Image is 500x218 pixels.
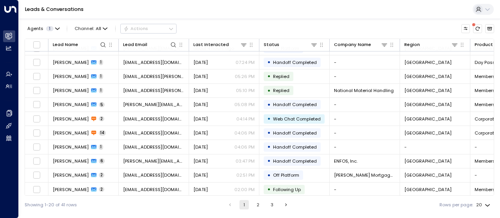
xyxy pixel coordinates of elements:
span: Austin Taylor [53,130,89,136]
div: Last Interacted [193,41,229,48]
p: 05:10 PM [236,87,255,94]
div: • [267,71,271,82]
div: Button group with a nested menu [120,24,177,33]
span: Toggle select row [33,115,41,123]
div: • [267,99,271,110]
span: Toggle select all [33,41,41,49]
div: Actions [123,26,148,31]
span: Toggle select row [33,171,41,179]
span: george@enfos.com [123,158,184,164]
div: • [267,156,271,166]
div: Region [404,41,420,48]
span: Handoff Completed [273,130,317,136]
span: Off Platform [273,172,299,178]
span: ENFOS, Inc. [334,158,357,164]
div: • [267,128,271,138]
span: Toggle select row [33,58,41,66]
p: 07:24 PM [236,59,255,66]
div: 20 [476,200,492,210]
span: Yesterday [193,87,208,94]
span: nikki.derenzo@gmail.com [123,87,184,94]
span: Chicago [404,186,452,193]
td: - [330,112,400,126]
span: austintaylor2014@u.northwestern.edu [123,130,184,136]
span: francisco@enriquezmsp.com [123,186,184,193]
a: Leads & Conversations [25,6,84,12]
button: Archived Leads [485,24,494,33]
button: Customize [461,24,470,33]
p: 05:26 PM [235,73,255,80]
button: Actions [120,24,177,33]
p: 04:14 PM [236,116,255,122]
span: derekmcgowan@nexamortgage.com [123,172,184,178]
span: 2 [99,172,104,178]
div: • [267,184,271,195]
div: Lead Name [53,41,107,48]
label: Rows per page: [439,202,473,208]
span: Web Chat Completed [273,116,321,122]
td: - [330,140,400,154]
span: Chicago [404,116,452,122]
span: Handoff Completed [273,144,317,150]
p: 02:00 PM [234,186,255,193]
div: Status [264,41,279,48]
nav: pagination navigation [225,200,291,209]
span: Yesterday [193,186,208,193]
td: - [330,69,400,83]
div: Showing 1-20 of 41 rows [25,202,77,208]
span: Austin Taylor [53,144,89,150]
td: - [330,55,400,69]
td: - [330,126,400,140]
span: 5 [99,102,105,108]
span: Yesterday [193,59,208,66]
span: Yesterday [193,130,208,136]
span: All [96,26,101,31]
span: Minneapolis [404,172,452,178]
div: Lead Email [123,41,147,48]
span: Carl Graczyk [53,73,89,80]
td: - [330,98,400,112]
span: National Material Handling [334,87,394,94]
button: Go to page 2 [254,200,263,209]
span: nachiketa.adhikari@gmail.com [123,101,184,108]
div: • [267,142,271,152]
span: Nachiketa Adhikari [53,101,89,108]
span: Chicago [404,101,452,108]
p: 03:47 PM [236,158,255,164]
span: Agents [27,27,43,31]
span: McGowan Mortgages [334,172,395,178]
span: Day Pass [475,59,495,66]
span: Toggle select row [33,101,41,108]
span: Karl Hahn [53,59,89,66]
p: 04:06 PM [234,144,255,150]
span: Replied [273,87,289,94]
div: Region [404,41,458,48]
p: 02:51 PM [236,172,255,178]
span: 2 [99,187,104,192]
span: Pittsburgh [404,87,452,94]
span: 2 [99,116,104,122]
span: Austin Taylor [53,116,89,122]
span: George Burnette [53,158,89,164]
span: Handoff Completed [273,101,317,108]
div: • [267,57,271,67]
span: 1 [46,26,54,31]
span: Channel: [72,24,110,33]
p: 04:06 PM [234,130,255,136]
button: Channel:All [72,24,110,33]
span: austintaylor2014@u.northwestern.edu [123,116,184,122]
span: Yesterday [193,158,208,164]
div: • [267,113,271,124]
div: Product [475,41,493,48]
span: 14 [99,130,106,136]
span: Yesterday [193,101,208,108]
span: 6 [99,158,105,164]
button: page 1 [239,200,249,209]
span: Toggle select row [33,157,41,165]
span: Handoff Completed [273,59,317,66]
span: 1 [99,60,103,65]
p: 05:08 PM [234,101,255,108]
div: Status [264,41,318,48]
div: • [267,85,271,96]
button: Go to page 3 [267,200,277,209]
